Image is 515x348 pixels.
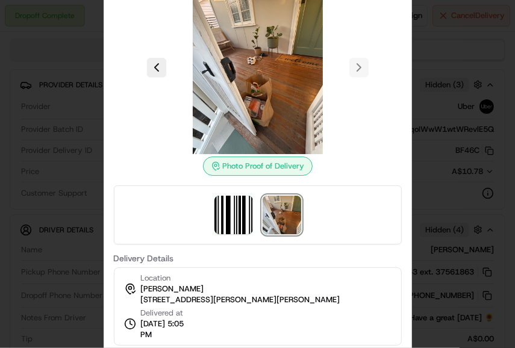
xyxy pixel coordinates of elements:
[214,196,253,234] img: barcode_scan_on_pickup image
[141,318,196,340] span: [DATE] 5:05 PM
[141,284,204,294] span: [PERSON_NAME]
[203,157,313,176] div: Photo Proof of Delivery
[141,273,171,284] span: Location
[114,254,402,263] label: Delivery Details
[263,196,301,234] img: photo_proof_of_delivery image
[141,294,340,305] span: [STREET_ADDRESS][PERSON_NAME][PERSON_NAME]
[141,308,196,318] span: Delivered at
